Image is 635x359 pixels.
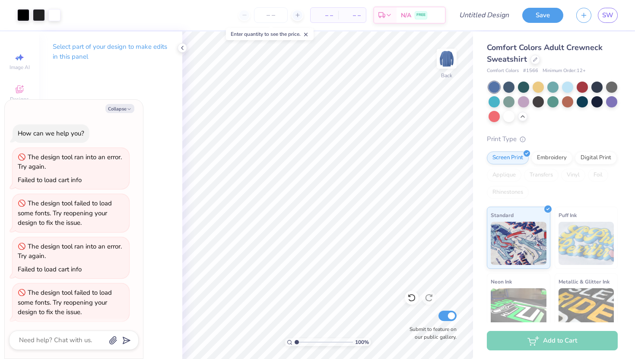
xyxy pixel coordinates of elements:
label: Submit to feature on our public gallery. [405,325,457,341]
div: Print Type [487,134,618,144]
span: SW [602,10,613,20]
div: Failed to load cart info [18,176,82,184]
span: 100 % [355,338,369,346]
img: Back [438,50,455,67]
div: Transfers [524,169,559,182]
div: The design tool failed to load some fonts. Try reopening your design to fix the issue. [18,199,112,227]
span: Neon Ink [491,277,512,286]
div: Back [441,72,452,79]
span: Comfort Colors Adult Crewneck Sweatshirt [487,42,603,64]
div: Foil [588,169,608,182]
div: The design tool failed to load some fonts. Try reopening your design to fix the issue. [18,288,112,316]
div: Applique [487,169,521,182]
div: Embroidery [531,151,572,164]
div: The design tool ran into an error. Try again. [18,242,122,261]
span: – – [316,11,333,20]
span: – – [343,11,361,20]
div: Enter quantity to see the price. [226,28,314,40]
div: Rhinestones [487,186,529,199]
input: Untitled Design [452,6,516,24]
span: Image AI [10,64,30,71]
div: Digital Print [575,151,617,164]
span: Puff Ink [559,211,577,220]
div: The design tool ran into an error. Try again. [18,153,122,171]
span: # 1566 [523,67,538,75]
img: Neon Ink [491,288,546,331]
div: Failed to load cart info [18,265,82,274]
img: Standard [491,222,546,265]
input: – – [254,7,288,23]
span: Minimum Order: 12 + [543,67,586,75]
div: Vinyl [561,169,585,182]
p: Select part of your design to make edits in this panel [53,42,168,62]
span: Designs [10,96,29,103]
span: FREE [416,12,425,18]
button: Collapse [105,104,134,113]
img: Puff Ink [559,222,614,265]
div: How can we help you? [18,129,84,138]
span: Metallic & Glitter Ink [559,277,610,286]
div: Screen Print [487,151,529,164]
button: Save [522,8,563,23]
span: Comfort Colors [487,67,519,75]
span: Standard [491,211,514,220]
img: Metallic & Glitter Ink [559,288,614,331]
a: SW [598,8,618,23]
span: N/A [401,11,411,20]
